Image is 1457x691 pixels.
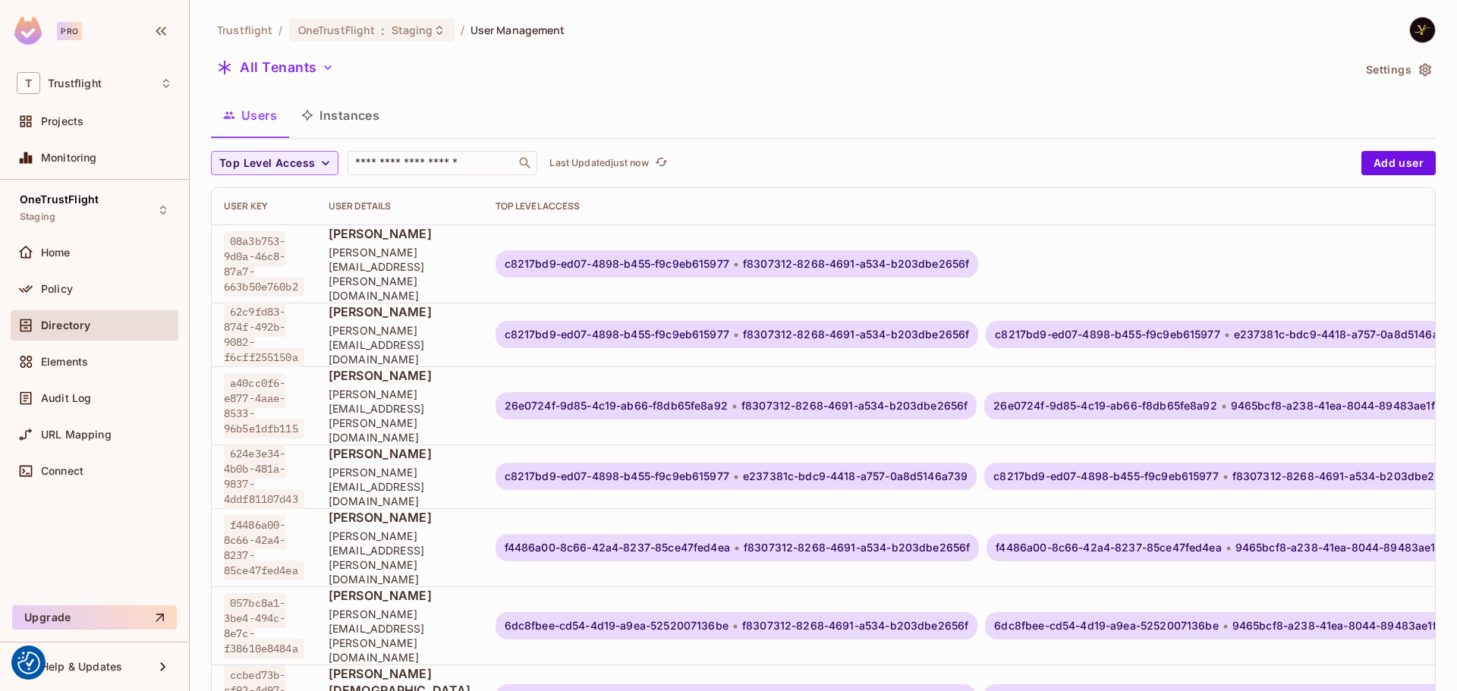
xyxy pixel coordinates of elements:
button: Consent Preferences [17,652,40,674]
span: 6dc8fbee-cd54-4d19-a9ea-5252007136be [994,620,1218,632]
span: c8217bd9-ed07-4898-b455-f9c9eb615977 [505,470,729,482]
span: c8217bd9-ed07-4898-b455-f9c9eb615977 [995,328,1219,341]
span: Staging [392,23,433,37]
span: f8307312-8268-4691-a534-b203dbe2656f [744,542,970,554]
span: [PERSON_NAME] [329,587,471,604]
span: f8307312-8268-4691-a534-b203dbe2656f [743,328,969,341]
span: [PERSON_NAME][EMAIL_ADDRESS][DOMAIN_NAME] [329,465,471,508]
button: Add user [1361,151,1436,175]
li: / [461,23,464,37]
span: [PERSON_NAME][EMAIL_ADDRESS][DOMAIN_NAME] [329,323,471,366]
span: Staging [20,211,55,223]
span: 9465bcf8-a238-41ea-8044-89483ae1fa96 [1231,400,1455,412]
span: [PERSON_NAME] [329,225,471,242]
span: Elements [41,356,88,368]
div: Pro [57,22,82,40]
img: SReyMgAAAABJRU5ErkJggg== [14,17,42,45]
span: User Management [470,23,565,37]
span: Audit Log [41,392,91,404]
span: 624e3e34-4b0b-481a-9837-4ddf81107d43 [224,444,304,509]
span: [PERSON_NAME][EMAIL_ADDRESS][PERSON_NAME][DOMAIN_NAME] [329,529,471,586]
span: f8307312-8268-4691-a534-b203dbe2656f [742,620,968,632]
span: f4486a00-8c66-42a4-8237-85ce47fed4ea [996,542,1221,554]
button: Users [211,96,289,134]
span: c8217bd9-ed07-4898-b455-f9c9eb615977 [993,470,1218,482]
span: e237381c-bdc9-4418-a757-0a8d5146a739 [743,470,968,482]
span: Top Level Access [219,154,315,173]
span: f4486a00-8c66-42a4-8237-85ce47fed4ea [505,542,730,554]
span: a40cc0f6-e877-4aae-8533-96b5e1dfb115 [224,373,304,438]
span: Click to refresh data [649,154,670,172]
span: OneTrustFlight [298,23,376,37]
span: Monitoring [41,152,97,164]
span: [PERSON_NAME] [329,303,471,320]
img: Yilmaz Alizadeh [1410,17,1435,42]
span: [PERSON_NAME][EMAIL_ADDRESS][PERSON_NAME][DOMAIN_NAME] [329,607,471,664]
span: URL Mapping [41,429,112,441]
span: [PERSON_NAME][EMAIL_ADDRESS][PERSON_NAME][DOMAIN_NAME] [329,245,471,303]
span: the active workspace [217,23,272,37]
span: [PERSON_NAME] [329,509,471,526]
span: f8307312-8268-4691-a534-b203dbe2656f [743,258,969,270]
div: User Details [329,200,471,212]
span: Help & Updates [41,661,122,673]
div: User Key [224,200,304,212]
span: Policy [41,283,73,295]
span: [PERSON_NAME] [329,367,471,384]
span: [PERSON_NAME] [329,445,471,462]
span: Workspace: Trustflight [48,77,102,90]
span: f4486a00-8c66-42a4-8237-85ce47fed4ea [224,515,304,580]
span: 26e0724f-9d85-4c19-ab66-f8db65fe8a92 [505,400,728,412]
img: Revisit consent button [17,652,40,674]
span: Connect [41,465,83,477]
p: Last Updated just now [549,157,649,169]
span: 62c9fd83-874f-492b-9082-f6cff255150a [224,302,304,367]
span: 08a3b753-9d0a-46c8-87a7-663b50e760b2 [224,231,304,297]
span: Directory [41,319,90,331]
span: 6dc8fbee-cd54-4d19-a9ea-5252007136be [505,620,728,632]
button: Instances [289,96,392,134]
span: Projects [41,115,83,127]
span: [PERSON_NAME][EMAIL_ADDRESS][PERSON_NAME][DOMAIN_NAME] [329,387,471,444]
span: Home [41,247,71,259]
button: Upgrade [12,605,177,630]
span: OneTrustFlight [20,193,99,206]
span: : [380,24,385,36]
li: / [278,23,282,37]
button: Settings [1360,58,1436,82]
button: Top Level Access [211,151,338,175]
span: 057bc8a1-3be4-494c-8e7c-f38610e8484a [224,593,304,658]
span: c8217bd9-ed07-4898-b455-f9c9eb615977 [505,328,729,341]
button: refresh [652,154,670,172]
span: T [17,72,40,94]
span: 9465bcf8-a238-41ea-8044-89483ae1fa96 [1232,620,1456,632]
button: All Tenants [211,55,340,80]
span: refresh [655,155,668,171]
span: f8307312-8268-4691-a534-b203dbe2656f [741,400,968,412]
span: c8217bd9-ed07-4898-b455-f9c9eb615977 [505,258,729,270]
span: 26e0724f-9d85-4c19-ab66-f8db65fe8a92 [993,400,1216,412]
